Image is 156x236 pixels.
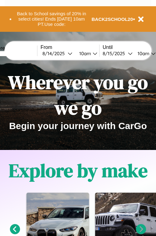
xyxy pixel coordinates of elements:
b: BACK2SCHOOL20 [92,17,133,22]
div: 8 / 14 / 2025 [42,51,68,56]
h1: Explore by make [9,158,148,183]
label: From [41,45,99,50]
div: 10am [76,51,93,56]
button: 8/14/2025 [41,50,74,57]
div: 8 / 15 / 2025 [103,51,128,56]
div: 10am [134,51,151,56]
button: 10am [74,50,99,57]
button: Back to School savings of 20% in select cities! Ends [DATE] 10am PT.Use code: [12,9,92,29]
